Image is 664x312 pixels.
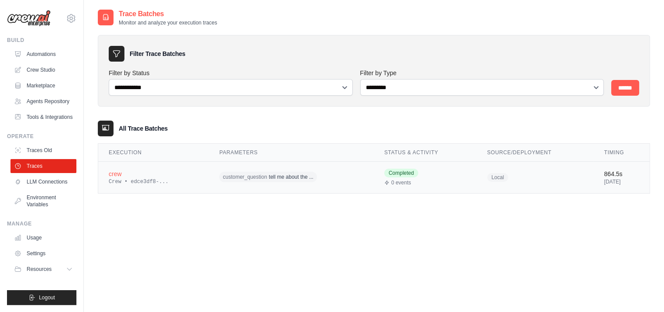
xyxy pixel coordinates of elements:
div: customer_question: tell me about the dashboards in the document [219,170,363,184]
a: Tools & Integrations [10,110,76,124]
span: tell me about the ... [269,173,313,180]
div: Build [7,37,76,44]
th: Timing [594,144,650,162]
a: Traces Old [10,143,76,157]
div: crew [109,170,198,178]
th: Source/Deployment [477,144,594,162]
th: Status & Activity [374,144,477,162]
tr: View details for crew execution [98,161,650,193]
div: Crew • edce3df8-... [109,178,198,185]
th: Parameters [209,144,374,162]
a: Environment Variables [10,191,76,211]
a: Agents Repository [10,94,76,108]
div: 864.5s [604,170,639,178]
div: Manage [7,220,76,227]
span: Resources [27,266,52,273]
button: Logout [7,290,76,305]
span: customer_question [223,173,267,180]
a: Marketplace [10,79,76,93]
h3: Filter Trace Batches [130,49,185,58]
a: Settings [10,246,76,260]
span: 0 events [391,179,411,186]
th: Execution [98,144,209,162]
p: Monitor and analyze your execution traces [119,19,217,26]
h3: All Trace Batches [119,124,168,133]
label: Filter by Type [360,69,605,77]
div: [DATE] [604,178,639,185]
a: Usage [10,231,76,245]
a: Traces [10,159,76,173]
img: Logo [7,10,51,27]
label: Filter by Status [109,69,353,77]
a: Automations [10,47,76,61]
span: Local [487,173,509,182]
span: Completed [384,169,418,177]
iframe: Chat Widget [620,270,664,312]
button: Resources [10,262,76,276]
a: Crew Studio [10,63,76,77]
a: LLM Connections [10,175,76,189]
div: Operate [7,133,76,140]
span: Logout [39,294,55,301]
h2: Trace Batches [119,9,217,19]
